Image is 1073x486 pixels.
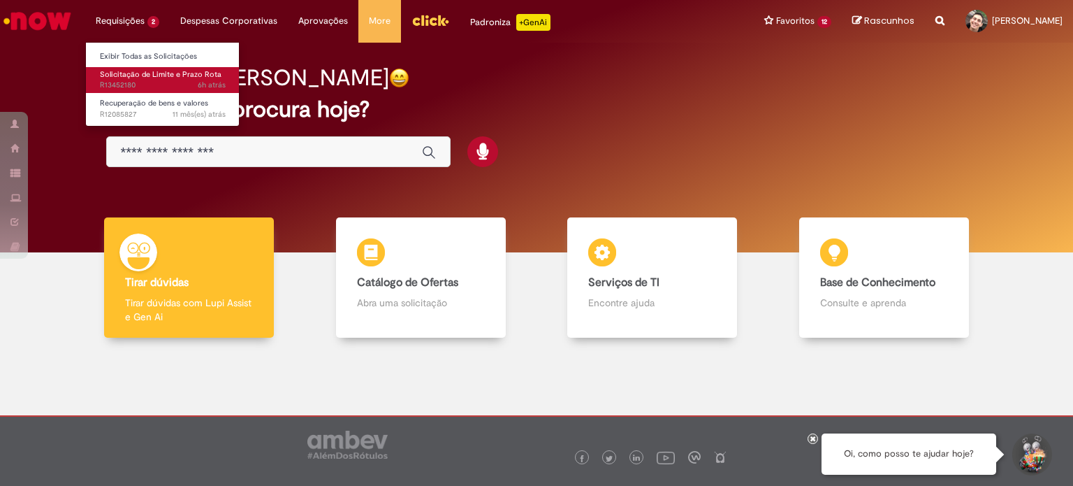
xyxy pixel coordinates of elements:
a: Catálogo de Ofertas Abra uma solicitação [305,217,537,338]
p: Encontre ajuda [588,296,716,310]
b: Base de Conhecimento [820,276,935,290]
span: More [369,14,390,28]
img: logo_footer_naosei.png [714,451,727,464]
a: Aberto R12085827 : Recuperação de bens e valores [86,96,240,122]
span: Recuperação de bens e valores [100,98,208,108]
button: Iniciar Conversa de Suporte [1010,434,1052,476]
span: Solicitação de Limite e Prazo Rota [100,69,221,80]
a: Base de Conhecimento Consulte e aprenda [768,217,1000,338]
b: Tirar dúvidas [125,276,189,290]
a: Tirar dúvidas Tirar dúvidas com Lupi Assist e Gen Ai [73,217,305,338]
span: Rascunhos [864,14,914,27]
span: 6h atrás [198,80,226,90]
div: Padroniza [470,14,550,31]
img: logo_footer_facebook.png [578,455,585,462]
span: R12085827 [100,109,226,120]
span: Favoritos [776,14,815,28]
a: Serviços de TI Encontre ajuda [536,217,768,338]
time: 04/10/2024 14:46:04 [173,109,226,120]
b: Serviços de TI [588,276,659,290]
img: logo_footer_twitter.png [606,455,613,462]
span: Requisições [96,14,145,28]
span: [PERSON_NAME] [992,15,1063,27]
ul: Requisições [85,42,240,127]
img: logo_footer_youtube.png [657,448,675,466]
b: Catálogo de Ofertas [357,276,458,290]
a: Aberto R13452180 : Solicitação de Limite e Prazo Rota [86,67,240,93]
span: R13452180 [100,80,226,91]
h2: Boa tarde, [PERSON_NAME] [106,66,389,90]
span: 11 mês(es) atrás [173,109,226,120]
p: Consulte e aprenda [820,296,948,310]
img: click_logo_yellow_360x200.png [411,10,449,31]
time: 27/08/2025 12:17:16 [198,80,226,90]
h2: O que você procura hoje? [106,97,968,122]
span: 12 [817,16,831,28]
p: +GenAi [516,14,550,31]
a: Rascunhos [852,15,914,28]
p: Abra uma solicitação [357,296,485,310]
img: happy-face.png [389,68,409,88]
span: 2 [147,16,159,28]
span: Despesas Corporativas [180,14,277,28]
img: logo_footer_workplace.png [688,451,701,464]
span: Aprovações [298,14,348,28]
img: logo_footer_ambev_rotulo_gray.png [307,431,388,459]
img: ServiceNow [1,7,73,35]
div: Oi, como posso te ajudar hoje? [822,434,996,475]
p: Tirar dúvidas com Lupi Assist e Gen Ai [125,296,253,324]
img: logo_footer_linkedin.png [633,455,640,463]
a: Exibir Todas as Solicitações [86,49,240,64]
